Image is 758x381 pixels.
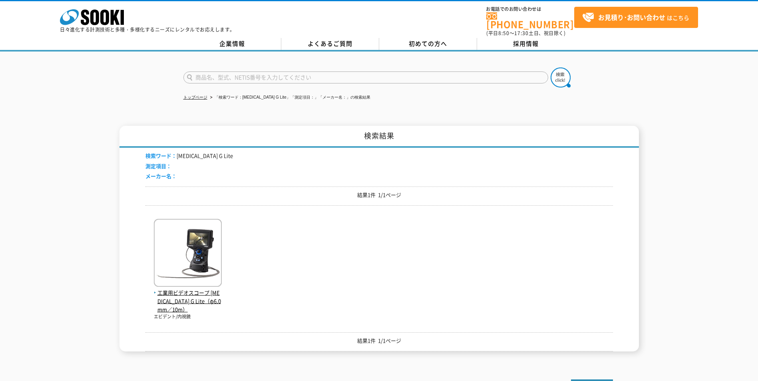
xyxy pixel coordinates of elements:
span: 工業用ビデオスコープ [MEDICAL_DATA] G Lite（φ6.0mm／10m） [154,289,222,314]
p: 結果1件 1/1ページ [145,191,613,199]
p: 日々進化する計測技術と多種・多様化するニーズにレンタルでお応えします。 [60,27,235,32]
span: メーカー名： [145,172,177,180]
p: エビデント/内視鏡 [154,314,222,320]
li: 「検索ワード：[MEDICAL_DATA] G Lite」「測定項目：」「メーカー名：」の検索結果 [209,93,370,102]
a: トップページ [183,95,207,99]
span: (平日 ～ 土日、祝日除く) [486,30,565,37]
span: 初めての方へ [409,39,447,48]
img: btn_search.png [551,67,571,87]
span: 検索ワード： [145,152,177,159]
a: お見積り･お問い合わせはこちら [574,7,698,28]
p: 結果1件 1/1ページ [145,337,613,345]
h1: 検索結果 [119,126,639,148]
a: 採用情報 [477,38,575,50]
span: 17:30 [514,30,529,37]
img: IPLEX G Lite（φ6.0mm／10m） [154,219,222,289]
input: 商品名、型式、NETIS番号を入力してください [183,71,548,83]
span: 8:50 [498,30,509,37]
span: はこちら [582,12,689,24]
a: 工業用ビデオスコープ [MEDICAL_DATA] G Lite（φ6.0mm／10m） [154,280,222,314]
a: 初めての方へ [379,38,477,50]
span: お電話でのお問い合わせは [486,7,574,12]
strong: お見積り･お問い合わせ [598,12,665,22]
li: [MEDICAL_DATA] G Lite [145,152,233,160]
a: よくあるご質問 [281,38,379,50]
a: [PHONE_NUMBER] [486,12,574,29]
span: 測定項目： [145,162,171,170]
a: 企業情報 [183,38,281,50]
